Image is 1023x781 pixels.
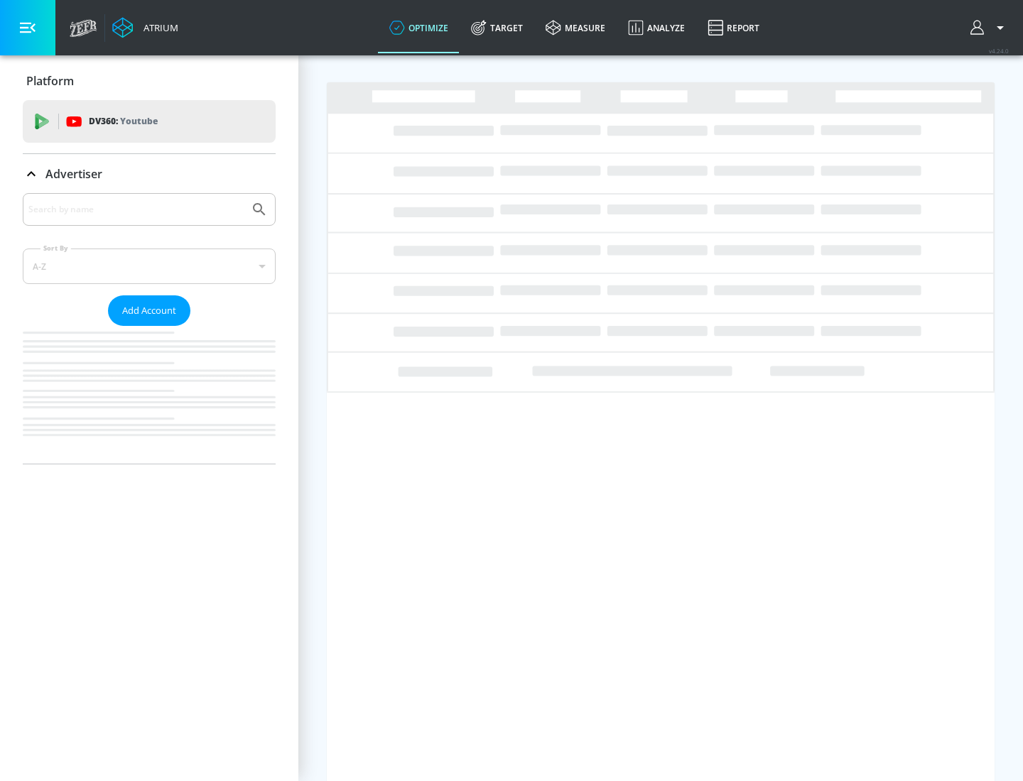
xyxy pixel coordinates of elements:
a: Report [696,2,771,53]
div: Platform [23,61,276,101]
a: Target [460,2,534,53]
span: Add Account [122,302,176,319]
div: A-Z [23,248,276,284]
a: Analyze [617,2,696,53]
button: Add Account [108,295,190,326]
span: v 4.24.0 [989,47,1009,55]
div: Atrium [138,21,178,34]
p: Platform [26,73,74,89]
p: Youtube [120,114,158,129]
div: DV360: Youtube [23,100,276,143]
input: Search by name [28,200,244,219]
div: Advertiser [23,154,276,194]
a: measure [534,2,617,53]
a: Atrium [112,17,178,38]
a: optimize [378,2,460,53]
nav: list of Advertiser [23,326,276,464]
div: Advertiser [23,193,276,464]
label: Sort By [40,244,71,253]
p: DV360: [89,114,158,129]
p: Advertiser [45,166,102,182]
